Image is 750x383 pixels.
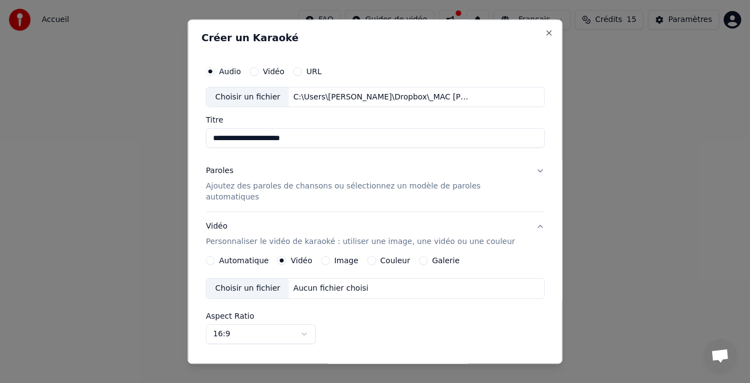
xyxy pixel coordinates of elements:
[334,257,358,265] label: Image
[219,257,268,265] label: Automatique
[206,116,545,124] label: Titre
[432,257,459,265] label: Galerie
[206,313,545,320] label: Aspect Ratio
[306,68,322,75] label: URL
[206,157,545,212] button: ParolesAjoutez des paroles de chansons ou sélectionnez un modèle de paroles automatiques
[206,87,289,107] div: Choisir un fichier
[289,92,475,103] div: C:\Users\[PERSON_NAME]\Dropbox\_MAC [PERSON_NAME]\mariage [PERSON_NAME]\SINSEMILIA - Tout Le Bonh...
[206,221,515,248] div: Vidéo
[206,181,527,203] p: Ajoutez des paroles de chansons ou sélectionnez un modèle de paroles automatiques
[202,33,549,43] h2: Créer un Karaoké
[380,257,410,265] label: Couleur
[206,213,545,257] button: VidéoPersonnaliser le vidéo de karaoké : utiliser une image, une vidéo ou une couleur
[262,68,284,75] label: Vidéo
[290,257,312,265] label: Vidéo
[219,68,241,75] label: Audio
[289,284,373,295] div: Aucun fichier choisi
[206,279,289,299] div: Choisir un fichier
[206,237,515,248] p: Personnaliser le vidéo de karaoké : utiliser une image, une vidéo ou une couleur
[206,166,233,177] div: Paroles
